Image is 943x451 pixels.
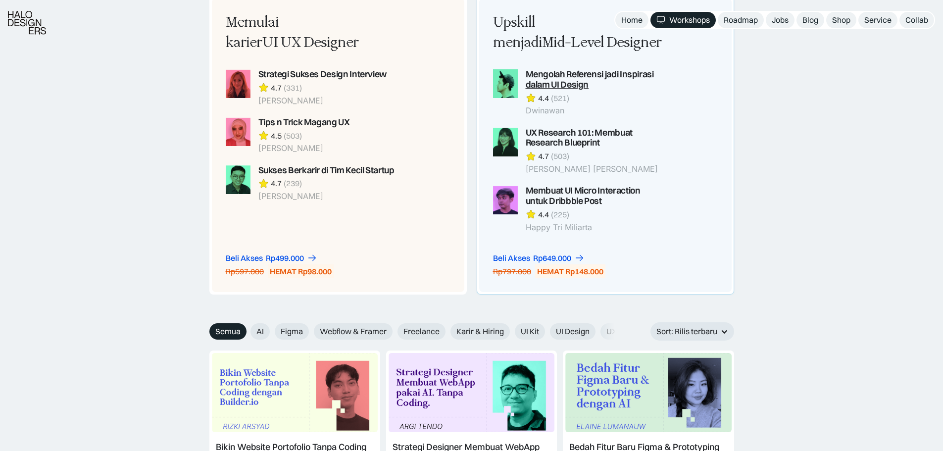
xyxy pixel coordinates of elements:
div: Jobs [772,15,789,25]
div: Service [864,15,892,25]
a: Blog [796,12,824,28]
div: (521) [551,93,569,103]
div: UX Research 101: Membuat Research Blueprint [526,128,663,149]
div: HEMAT Rp98.000 [270,266,332,277]
a: Mengolah Referensi jadi Inspirasi dalam UI Design4.4(521)Dwinawan [493,69,663,116]
a: Beli AksesRp649.000 [493,253,585,263]
span: Mid-Level Designer [542,34,662,51]
a: Shop [826,12,856,28]
div: 4.5 [271,131,282,141]
div: Membuat UI Micro Interaction untuk Dribbble Post [526,186,663,206]
a: Home [615,12,648,28]
a: Sukses Berkarir di Tim Kecil Startup4.7(239)[PERSON_NAME] [226,165,396,201]
div: HEMAT Rp148.000 [537,266,603,277]
a: Beli AksesRp499.000 [226,253,317,263]
div: [PERSON_NAME] [258,144,350,153]
div: Collab [905,15,928,25]
div: Roadmap [724,15,758,25]
div: Strategi Sukses Design Interview [258,69,387,80]
span: Karir & Hiring [456,326,504,337]
div: (331) [284,83,302,93]
div: 4.4 [538,209,549,220]
div: Home [621,15,643,25]
a: Membuat UI Micro Interaction untuk Dribbble Post4.4(225)Happy Tri Miliarta [493,186,663,232]
div: [PERSON_NAME] [258,192,395,201]
div: Rp597.000 [226,266,264,277]
div: (225) [551,209,569,220]
div: Rp649.000 [533,253,571,263]
div: Tips n Trick Magang UX [258,117,350,128]
div: [PERSON_NAME] [258,96,387,105]
a: Tips n Trick Magang UX4.5(503)[PERSON_NAME] [226,117,396,153]
div: (503) [284,131,302,141]
div: (239) [284,178,302,189]
a: Workshops [650,12,716,28]
div: (503) [551,151,569,161]
a: Jobs [766,12,794,28]
div: Memulai karier [226,12,396,53]
div: Beli Akses [493,253,530,263]
span: UI UX Designer [262,34,359,51]
a: Service [858,12,897,28]
div: Sort: Rilis terbaru [650,322,734,341]
span: UX Design [606,326,643,337]
span: Figma [281,326,303,337]
div: Upskill menjadi [493,12,663,53]
div: Mengolah Referensi jadi Inspirasi dalam UI Design [526,69,663,90]
a: Collab [899,12,934,28]
div: Beli Akses [226,253,263,263]
a: Roadmap [718,12,764,28]
div: [PERSON_NAME] [PERSON_NAME] [526,164,663,174]
span: UI Kit [521,326,539,337]
div: 4.7 [271,178,282,189]
div: 4.4 [538,93,549,103]
span: UI Design [556,326,590,337]
div: Shop [832,15,850,25]
div: Sukses Berkarir di Tim Kecil Startup [258,165,395,176]
span: AI [256,326,264,337]
div: Blog [802,15,818,25]
div: Sort: Rilis terbaru [656,326,717,337]
div: Dwinawan [526,106,663,115]
a: Strategi Sukses Design Interview4.7(331)[PERSON_NAME] [226,69,396,105]
div: 4.7 [538,151,549,161]
div: Rp499.000 [266,253,304,263]
span: Semua [215,326,241,337]
span: Freelance [403,326,440,337]
div: 4.7 [271,83,282,93]
div: Workshops [669,15,710,25]
span: Webflow & Framer [320,326,387,337]
form: Email Form [209,323,620,340]
div: Happy Tri Miliarta [526,223,663,232]
a: UX Research 101: Membuat Research Blueprint4.7(503)[PERSON_NAME] [PERSON_NAME] [493,128,663,174]
div: Rp797.000 [493,266,531,277]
